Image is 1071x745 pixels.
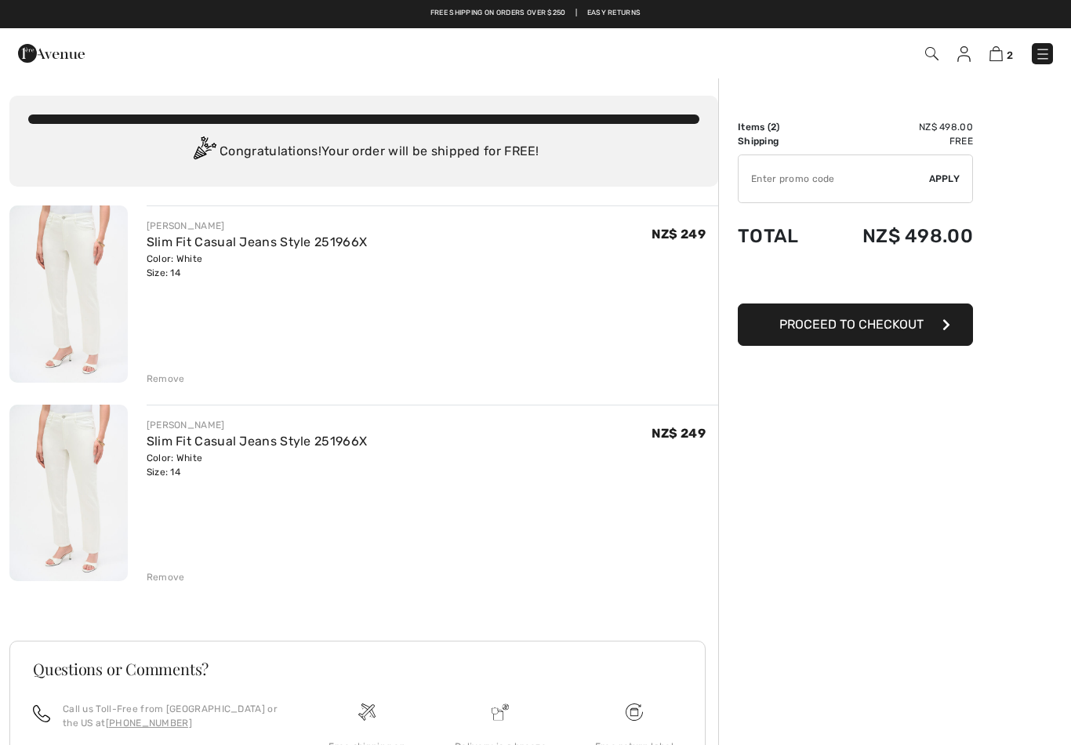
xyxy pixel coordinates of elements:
a: Free shipping on orders over $250 [430,8,566,19]
h3: Questions or Comments? [33,661,682,677]
span: NZ$ 249 [652,426,706,441]
div: Congratulations! Your order will be shipped for FREE! [28,136,699,168]
img: Search [925,47,938,60]
td: NZ$ 498.00 [821,209,973,263]
td: Shipping [738,134,821,148]
div: [PERSON_NAME] [147,219,368,233]
img: Free shipping on orders over $250 [358,703,376,721]
img: Slim Fit Casual Jeans Style 251966X [9,405,128,582]
div: Remove [147,570,185,584]
img: Menu [1035,46,1051,62]
a: Easy Returns [587,8,641,19]
button: Proceed to Checkout [738,303,973,346]
span: NZ$ 249 [652,227,706,242]
img: Slim Fit Casual Jeans Style 251966X [9,205,128,383]
span: | [575,8,577,19]
img: Congratulation2.svg [188,136,220,168]
input: Promo code [739,155,929,202]
span: 2 [771,122,776,133]
img: Free shipping on orders over $250 [626,703,643,721]
span: Apply [929,172,960,186]
td: Total [738,209,821,263]
img: Shopping Bag [989,46,1003,61]
img: 1ère Avenue [18,38,85,69]
p: Call us Toll-Free from [GEOGRAPHIC_DATA] or the US at [63,702,281,730]
div: Color: White Size: 14 [147,252,368,280]
a: Slim Fit Casual Jeans Style 251966X [147,234,368,249]
span: 2 [1007,49,1013,61]
a: Slim Fit Casual Jeans Style 251966X [147,434,368,449]
div: Color: White Size: 14 [147,451,368,479]
td: NZ$ 498.00 [821,120,973,134]
img: Delivery is a breeze since we pay the duties! [492,703,509,721]
a: 1ère Avenue [18,45,85,60]
iframe: PayPal [738,263,973,298]
div: [PERSON_NAME] [147,418,368,432]
img: call [33,705,50,722]
img: My Info [957,46,971,62]
a: 2 [989,44,1013,63]
a: [PHONE_NUMBER] [106,718,192,729]
td: Items ( ) [738,120,821,134]
div: Remove [147,372,185,386]
td: Free [821,134,973,148]
span: Proceed to Checkout [779,317,924,332]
